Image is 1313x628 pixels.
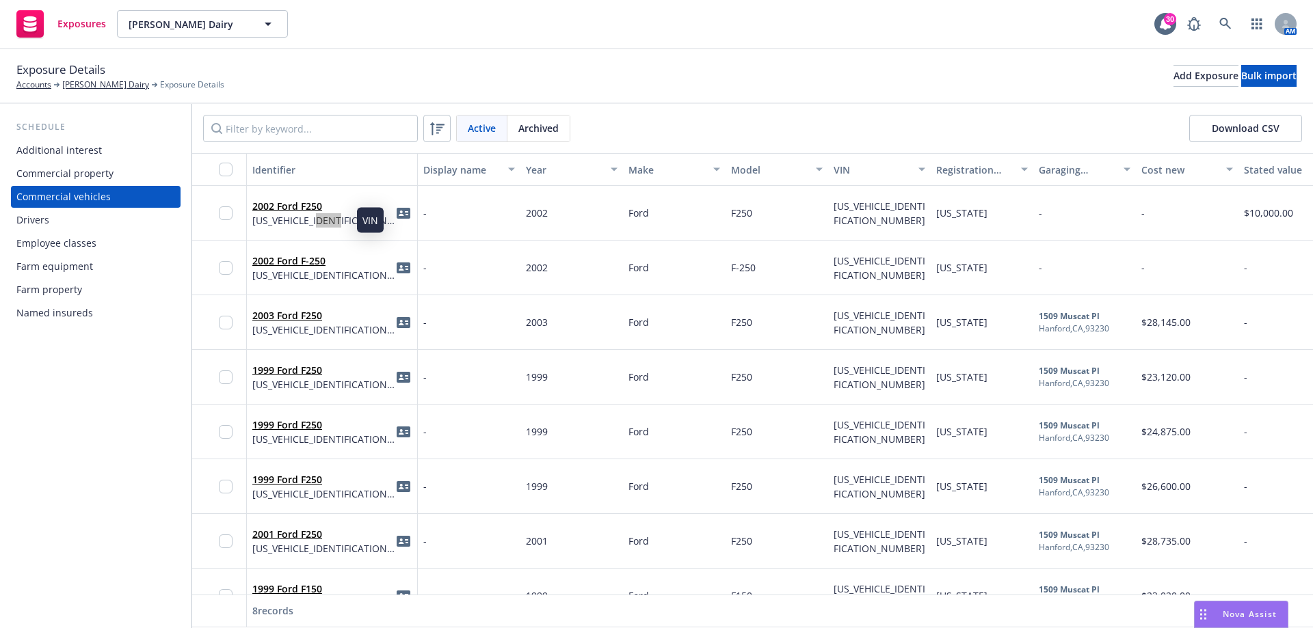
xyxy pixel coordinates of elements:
[252,604,293,617] span: 8 records
[526,206,548,219] span: 2002
[1195,601,1212,627] div: Drag to move
[936,206,987,219] span: [US_STATE]
[1141,534,1191,547] span: $28,735.00
[252,323,395,337] span: [US_VEHICLE_IDENTIFICATION_NUMBER]
[219,206,233,220] input: Toggle Row Selected
[526,480,548,493] span: 1999
[1039,310,1100,322] b: 1509 Muscat Pl
[1141,589,1191,602] span: $23,020.00
[395,588,412,604] a: idCard
[1180,10,1208,38] a: Report a Bug
[16,79,51,91] a: Accounts
[1189,115,1302,142] button: Download CSV
[11,279,181,301] a: Farm property
[203,115,418,142] input: Filter by keyword...
[252,363,395,377] span: 1999 Ford F250
[731,425,752,438] span: F250
[16,163,114,185] div: Commercial property
[16,279,82,301] div: Farm property
[1039,206,1042,220] span: -
[936,480,987,493] span: [US_STATE]
[1039,260,1042,275] span: -
[1244,370,1247,383] span: -
[1244,261,1247,274] span: -
[731,534,752,547] span: F250
[526,261,548,274] span: 2002
[252,200,322,213] a: 2002 Ford F250
[395,369,412,385] span: idCard
[16,209,49,231] div: Drivers
[423,370,427,384] span: -
[1039,529,1100,541] b: 1509 Muscat Pl
[418,153,520,186] button: Display name
[936,425,987,438] span: [US_STATE]
[252,432,395,446] span: [US_VEHICLE_IDENTIFICATION_NUMBER]
[731,316,752,329] span: F250
[395,533,412,549] span: idCard
[11,302,181,324] a: Named insureds
[1243,10,1271,38] a: Switch app
[252,308,395,323] span: 2003 Ford F250
[1164,13,1176,25] div: 30
[526,589,548,602] span: 1999
[834,364,925,391] span: [US_VEHICLE_IDENTIFICATION_NUMBER]
[726,153,828,186] button: Model
[395,478,412,495] a: idCard
[628,589,649,602] span: Ford
[1039,541,1109,554] div: Hanford , CA , 93230
[252,582,322,595] a: 1999 Ford F150
[252,528,322,541] a: 2001 Ford F250
[518,121,559,135] span: Archived
[1141,206,1145,219] span: -
[1244,425,1247,438] span: -
[423,163,500,177] div: Display name
[931,153,1033,186] button: Registration state
[526,163,602,177] div: Year
[520,153,623,186] button: Year
[252,254,326,267] a: 2002 Ford F-250
[628,534,649,547] span: Ford
[834,163,910,177] div: VIN
[628,206,649,219] span: Ford
[423,588,427,603] span: -
[731,206,752,219] span: F250
[1244,480,1247,493] span: -
[936,316,987,329] span: [US_STATE]
[16,139,102,161] div: Additional interest
[11,163,181,185] a: Commercial property
[160,79,224,91] span: Exposure Details
[219,370,233,384] input: Toggle Row Selected
[11,232,181,254] a: Employee classes
[252,377,395,392] span: [US_VEHICLE_IDENTIFICATION_NUMBER]
[62,79,149,91] a: [PERSON_NAME] Dairy
[1039,365,1100,377] b: 1509 Muscat Pl
[628,425,649,438] span: Ford
[252,268,395,282] span: [US_VEHICLE_IDENTIFICATION_NUMBER]
[1039,163,1115,177] div: Garaging address
[936,534,987,547] span: [US_STATE]
[834,309,925,336] span: [US_VEHICLE_IDENTIFICATION_NUMBER]
[423,315,427,329] span: -
[1141,261,1145,274] span: -
[1244,316,1247,329] span: -
[936,261,987,274] span: [US_STATE]
[834,200,925,227] span: [US_VEHICLE_IDENTIFICATION_NUMBER]
[252,254,395,268] span: 2002 Ford F-250
[936,163,1013,177] div: Registration state
[11,139,181,161] a: Additional interest
[395,205,412,221] a: idCard
[1212,10,1239,38] a: Search
[252,418,395,432] span: 1999 Ford F250
[1039,420,1100,431] b: 1509 Muscat Pl
[1039,323,1109,335] div: Hanford , CA , 93230
[1141,370,1191,383] span: $23,120.00
[828,153,931,186] button: VIN
[1141,316,1191,329] span: $28,145.00
[834,528,925,555] span: [US_VEHICLE_IDENTIFICATION_NUMBER]
[252,541,395,556] span: [US_VEHICLE_IDENTIFICATION_NUMBER]
[16,61,105,79] span: Exposure Details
